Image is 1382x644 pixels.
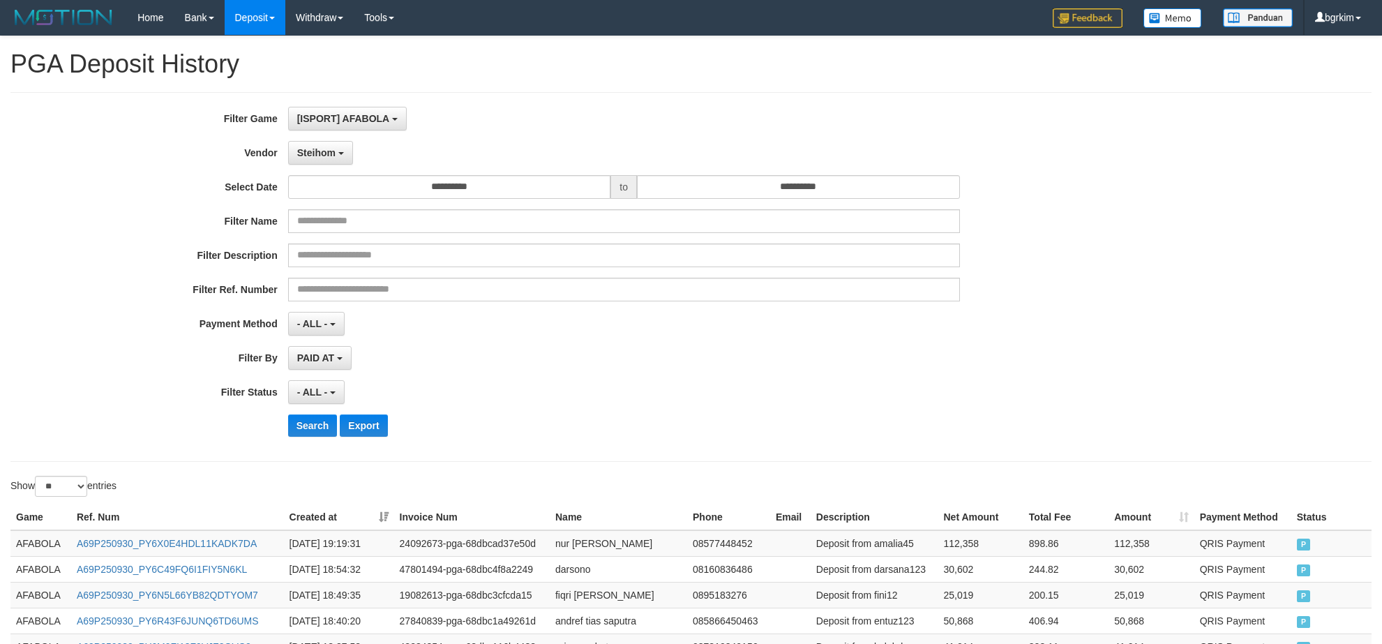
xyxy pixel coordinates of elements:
[297,352,334,364] span: PAID AT
[1053,8,1122,28] img: Feedback.jpg
[938,504,1023,530] th: Net Amount
[1223,8,1293,27] img: panduan.png
[394,556,550,582] td: 47801494-pga-68dbc4f8a2249
[1109,530,1194,557] td: 112,358
[811,608,938,634] td: Deposit from entuz123
[10,582,71,608] td: AFABOLA
[284,582,394,608] td: [DATE] 18:49:35
[77,615,259,627] a: A69P250930_PY6R43F6JUNQ6TD6UMS
[10,556,71,582] td: AFABOLA
[394,608,550,634] td: 27840839-pga-68dbc1a49261d
[297,318,328,329] span: - ALL -
[1194,608,1291,634] td: QRIS Payment
[1194,530,1291,557] td: QRIS Payment
[297,147,336,158] span: Steihom
[938,556,1023,582] td: 30,602
[288,380,345,404] button: - ALL -
[550,530,687,557] td: nur [PERSON_NAME]
[1297,539,1311,551] span: PAID
[71,504,284,530] th: Ref. Num
[288,346,352,370] button: PAID AT
[1297,616,1311,628] span: PAID
[284,556,394,582] td: [DATE] 18:54:32
[1109,504,1194,530] th: Amount: activate to sort column ascending
[687,608,770,634] td: 085866450463
[1297,564,1311,576] span: PAID
[1023,608,1109,634] td: 406.94
[77,538,257,549] a: A69P250930_PY6X0E4HDL11KADK7DA
[297,113,389,124] span: [ISPORT] AFABOLA
[284,504,394,530] th: Created at: activate to sort column ascending
[394,582,550,608] td: 19082613-pga-68dbc3cfcda15
[550,556,687,582] td: darsono
[77,564,247,575] a: A69P250930_PY6C49FQ6I1FIY5N6KL
[35,476,87,497] select: Showentries
[938,582,1023,608] td: 25,019
[811,556,938,582] td: Deposit from darsana123
[550,608,687,634] td: andref tias saputra
[687,556,770,582] td: 08160836486
[1109,608,1194,634] td: 50,868
[297,387,328,398] span: - ALL -
[687,504,770,530] th: Phone
[394,504,550,530] th: Invoice Num
[284,530,394,557] td: [DATE] 19:19:31
[10,7,117,28] img: MOTION_logo.png
[10,530,71,557] td: AFABOLA
[1109,556,1194,582] td: 30,602
[610,175,637,199] span: to
[938,530,1023,557] td: 112,358
[340,414,387,437] button: Export
[77,590,258,601] a: A69P250930_PY6N5L66YB82QDTYOM7
[394,530,550,557] td: 24092673-pga-68dbcad37e50d
[1194,504,1291,530] th: Payment Method
[770,504,811,530] th: Email
[938,608,1023,634] td: 50,868
[811,582,938,608] td: Deposit from fini12
[687,582,770,608] td: 0895183276
[550,582,687,608] td: fiqri [PERSON_NAME]
[1023,556,1109,582] td: 244.82
[1194,582,1291,608] td: QRIS Payment
[811,504,938,530] th: Description
[1023,504,1109,530] th: Total Fee
[288,414,338,437] button: Search
[1194,556,1291,582] td: QRIS Payment
[550,504,687,530] th: Name
[1143,8,1202,28] img: Button%20Memo.svg
[1023,530,1109,557] td: 898.86
[288,312,345,336] button: - ALL -
[687,530,770,557] td: 08577448452
[10,504,71,530] th: Game
[284,608,394,634] td: [DATE] 18:40:20
[1291,504,1372,530] th: Status
[288,107,407,130] button: [ISPORT] AFABOLA
[1109,582,1194,608] td: 25,019
[811,530,938,557] td: Deposit from amalia45
[288,141,353,165] button: Steihom
[10,476,117,497] label: Show entries
[1297,590,1311,602] span: PAID
[1023,582,1109,608] td: 200.15
[10,50,1372,78] h1: PGA Deposit History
